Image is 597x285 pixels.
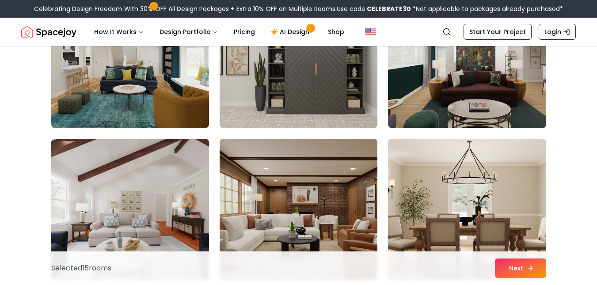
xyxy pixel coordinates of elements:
a: Login [539,24,576,40]
button: Design Portfolio [152,23,225,41]
a: Start Your Project [464,24,532,40]
img: United States [365,27,376,37]
img: Spacejoy Logo [21,23,76,41]
a: Shop [321,23,351,41]
div: Celebrating Design Freedom With 30% OFF All Design Packages + Extra 10% OFF on Multiple Rooms. [34,4,563,13]
p: Selected 15 room s [51,263,111,274]
img: Room room-63 [388,139,546,280]
a: Spacejoy [21,23,76,41]
button: How It Works [87,23,151,41]
a: Pricing [227,23,262,41]
a: AI Design [264,23,319,41]
nav: Global [21,18,576,46]
span: Use code: [337,4,411,13]
button: Next [495,258,546,278]
img: Room room-62 [220,139,377,280]
img: Room room-61 [51,139,209,280]
nav: Main [87,23,351,41]
b: CELEBRATE30 [367,4,411,13]
span: *Not applicable to packages already purchased* [411,4,563,13]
